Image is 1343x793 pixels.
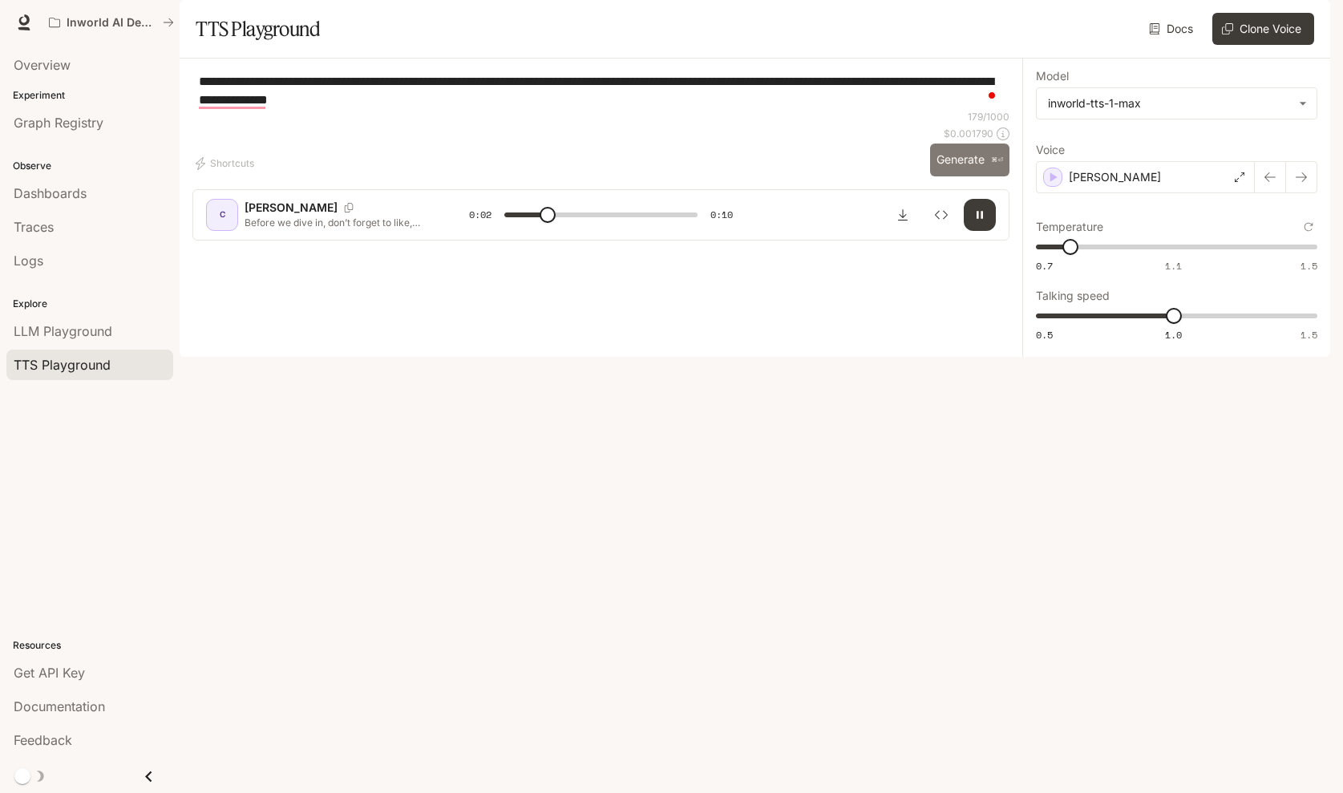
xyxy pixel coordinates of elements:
div: C [209,202,235,228]
button: All workspaces [42,6,181,38]
span: 0:10 [710,207,733,223]
p: ⌘⏎ [991,156,1003,165]
p: Inworld AI Demos [67,16,156,30]
div: inworld-tts-1-max [1037,88,1317,119]
p: $ 0.001790 [944,127,993,140]
span: 1.5 [1301,259,1317,273]
span: 0:02 [469,207,491,223]
span: 0.5 [1036,328,1053,342]
p: Model [1036,71,1069,82]
textarea: To enrich screen reader interactions, please activate Accessibility in Grammarly extension settings [199,72,1003,109]
p: Talking speed [1036,290,1110,301]
p: Before we dive in, don’t forget to like, share, and subscribe. And hey—where are you tuning in fr... [245,216,431,229]
button: Copy Voice ID [338,203,360,212]
button: Download audio [887,199,919,231]
p: Temperature [1036,221,1103,233]
a: Docs [1146,13,1199,45]
h1: TTS Playground [196,13,320,45]
p: Voice [1036,144,1065,156]
div: inworld-tts-1-max [1048,95,1291,111]
button: Generate⌘⏎ [930,144,1009,176]
button: Inspect [925,199,957,231]
span: 0.7 [1036,259,1053,273]
button: Reset to default [1300,218,1317,236]
span: 1.0 [1165,328,1182,342]
button: Clone Voice [1212,13,1314,45]
button: Shortcuts [192,151,261,176]
span: 1.1 [1165,259,1182,273]
p: [PERSON_NAME] [1069,169,1161,185]
p: 179 / 1000 [968,110,1009,123]
span: 1.5 [1301,328,1317,342]
p: [PERSON_NAME] [245,200,338,216]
